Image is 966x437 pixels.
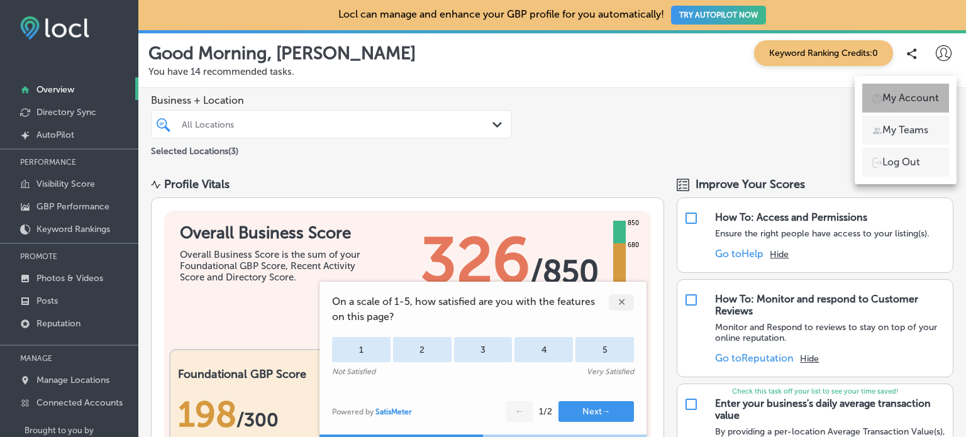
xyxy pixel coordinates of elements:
div: Powered by [332,407,412,416]
p: Manage Locations [36,375,109,385]
span: On a scale of 1-5, how satisfied are you with the features on this page? [332,294,609,324]
div: 1 [332,337,391,362]
p: Posts [36,296,58,306]
div: 4 [514,337,573,362]
a: My Account [862,84,949,113]
p: Directory Sync [36,107,96,118]
div: 1 / 2 [539,406,552,417]
p: Photos & Videos [36,273,103,284]
p: Log Out [882,155,920,170]
div: Not Satisfied [332,367,375,376]
a: Log Out [862,148,949,177]
p: AutoPilot [36,130,74,140]
p: Reputation [36,318,80,329]
p: Connected Accounts [36,397,123,408]
div: 5 [575,337,634,362]
p: Brought to you by [25,426,138,435]
a: My Teams [862,116,949,145]
button: Next→ [558,401,634,422]
p: Overview [36,84,74,95]
div: ✕ [609,294,634,311]
div: 3 [454,337,513,362]
p: Visibility Score [36,179,95,189]
p: My Account [882,91,939,106]
button: TRY AUTOPILOT NOW [671,6,766,25]
p: GBP Performance [36,201,109,212]
p: Keyword Rankings [36,224,110,235]
img: fda3e92497d09a02dc62c9cd864e3231.png [20,16,89,40]
div: Very Satisfied [587,367,634,376]
button: ← [506,401,533,422]
p: My Teams [882,123,928,138]
div: 2 [393,337,452,362]
a: SatisMeter [375,407,412,416]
